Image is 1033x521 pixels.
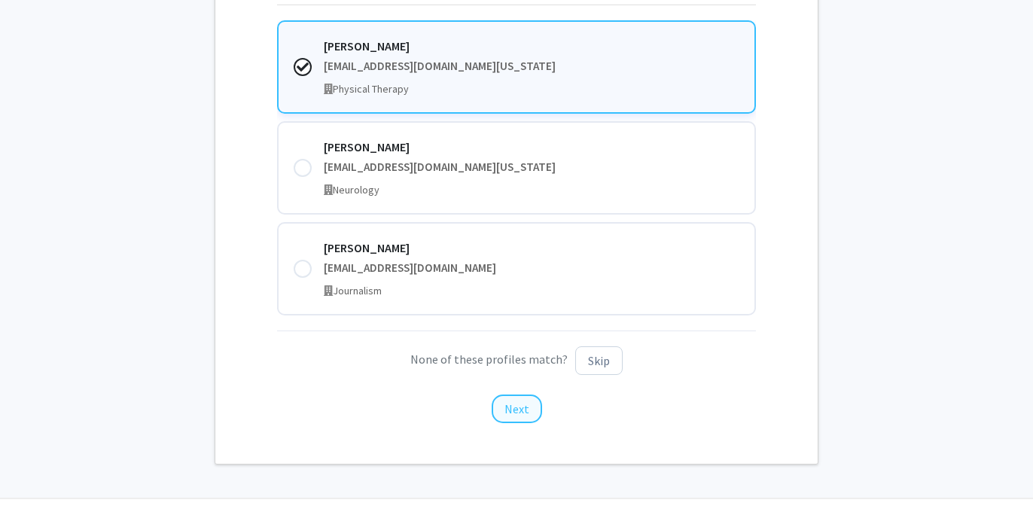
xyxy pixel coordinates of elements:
[575,346,623,376] button: Skip
[333,82,409,96] span: Physical Therapy
[11,453,64,510] iframe: Chat
[324,58,740,75] div: [EMAIL_ADDRESS][DOMAIN_NAME][US_STATE]
[324,37,740,55] div: [PERSON_NAME]
[333,183,379,197] span: Neurology
[324,159,740,176] div: [EMAIL_ADDRESS][DOMAIN_NAME][US_STATE]
[324,138,740,156] div: [PERSON_NAME]
[277,346,757,376] p: None of these profiles match?
[333,284,382,297] span: Journalism
[324,260,740,277] div: [EMAIL_ADDRESS][DOMAIN_NAME]
[492,395,542,423] button: Next
[324,239,740,257] div: [PERSON_NAME]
